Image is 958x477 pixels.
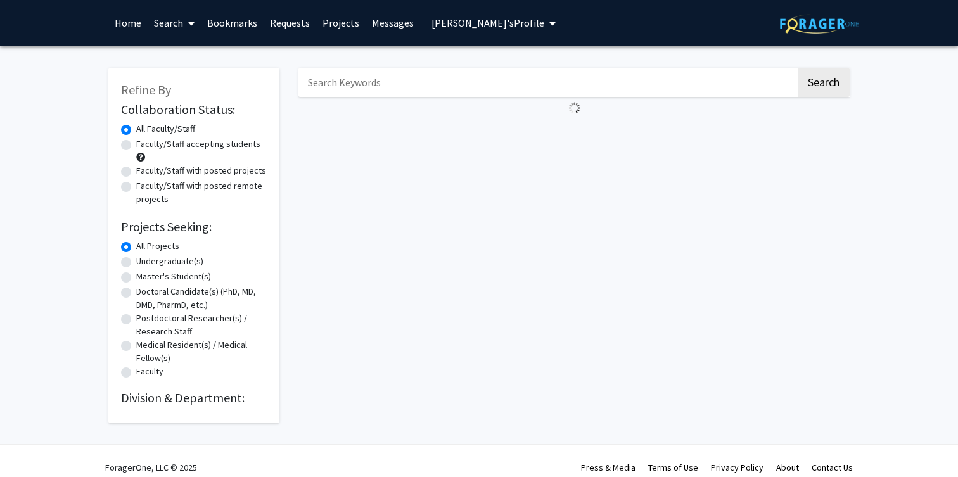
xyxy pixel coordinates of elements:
input: Search Keywords [298,68,796,97]
a: Privacy Policy [711,462,763,473]
label: Undergraduate(s) [136,255,203,268]
label: All Projects [136,239,179,253]
label: Faculty/Staff with posted projects [136,164,266,177]
a: Requests [264,1,316,45]
button: Search [798,68,850,97]
h2: Division & Department: [121,390,267,405]
label: Medical Resident(s) / Medical Fellow(s) [136,338,267,365]
a: Bookmarks [201,1,264,45]
a: Press & Media [581,462,635,473]
a: Terms of Use [648,462,698,473]
a: About [776,462,799,473]
label: All Faculty/Staff [136,122,195,136]
label: Master's Student(s) [136,270,211,283]
h2: Collaboration Status: [121,102,267,117]
img: ForagerOne Logo [780,14,859,34]
a: Messages [366,1,420,45]
label: Doctoral Candidate(s) (PhD, MD, DMD, PharmD, etc.) [136,285,267,312]
span: [PERSON_NAME]'s Profile [431,16,544,29]
a: Contact Us [812,462,853,473]
label: Faculty/Staff accepting students [136,137,260,151]
span: Refine By [121,82,171,98]
a: Home [108,1,148,45]
a: Projects [316,1,366,45]
label: Faculty [136,365,163,378]
nav: Page navigation [298,119,850,148]
h2: Projects Seeking: [121,219,267,234]
label: Faculty/Staff with posted remote projects [136,179,267,206]
img: Loading [563,97,585,119]
label: Postdoctoral Researcher(s) / Research Staff [136,312,267,338]
a: Search [148,1,201,45]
